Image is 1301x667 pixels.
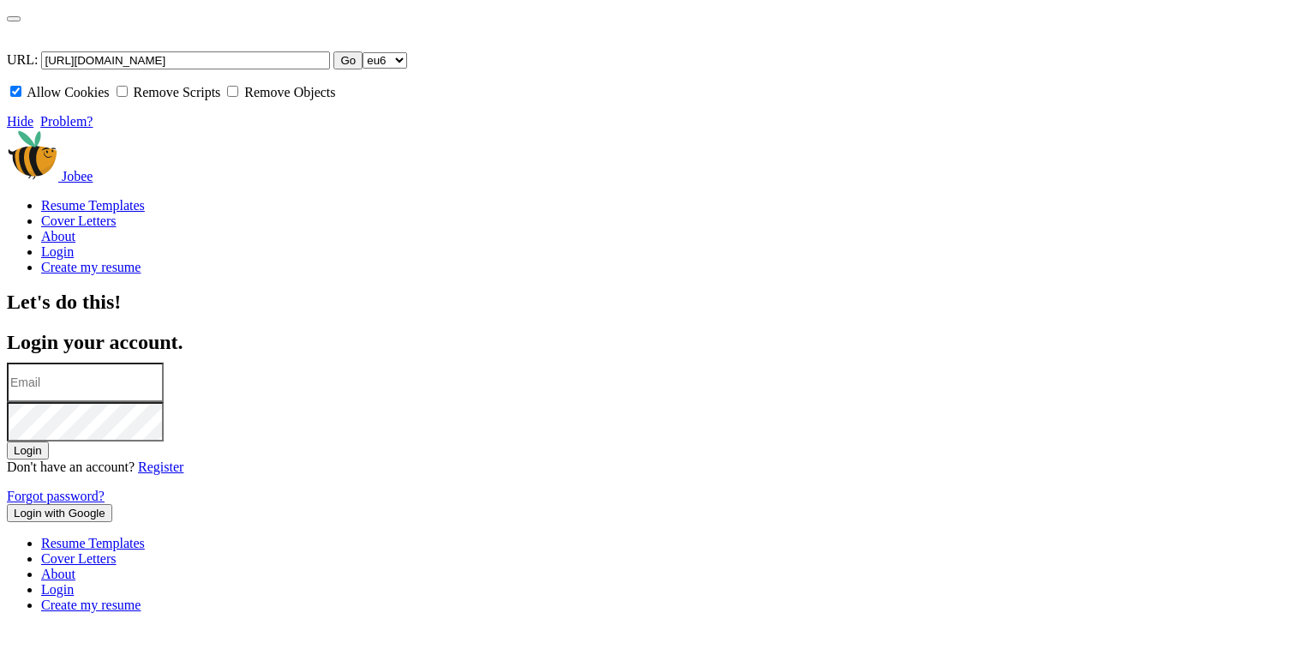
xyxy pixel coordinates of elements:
[41,244,74,259] a: Login
[41,260,141,274] a: Create my resume
[244,85,335,99] label: Remove Objects
[7,442,49,460] button: Login
[7,169,93,183] a: Jobee
[7,331,1294,354] h1: Login your account.
[41,198,145,213] a: Resume Templates
[27,85,109,99] label: Allow Cookies
[7,504,112,522] button: Login with Google
[41,567,75,581] a: About
[333,51,363,69] input: Go
[40,114,93,129] a: Problem?
[41,551,117,566] a: Cover Letters
[7,52,38,67] span: URL:
[41,582,74,597] a: Login
[7,291,1294,314] h2: Let's do this!
[41,598,141,612] a: Create my resume
[41,213,117,228] a: Cover Letters
[7,129,58,181] img: jobee.io
[41,536,145,550] a: Resume Templates
[134,85,221,99] label: Remove Scripts
[41,229,75,243] a: About
[62,169,93,183] span: Jobee
[138,460,183,474] a: Register
[7,489,105,503] a: Forgot password?
[7,460,135,474] span: Don't have an account?
[7,114,33,129] a: Hide
[7,363,164,402] input: Email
